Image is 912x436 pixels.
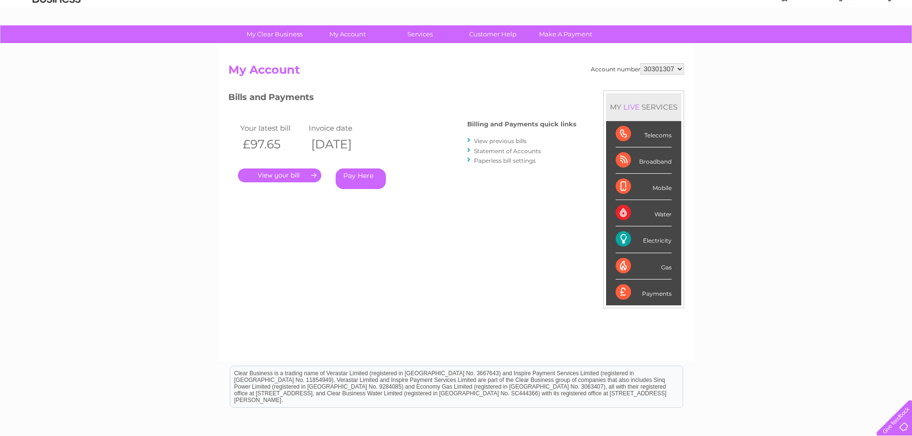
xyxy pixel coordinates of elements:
div: Account number [591,63,684,75]
th: [DATE] [306,134,375,154]
a: Contact [848,41,872,48]
div: Gas [616,253,672,279]
a: Statement of Accounts [474,147,541,155]
div: MY SERVICES [606,93,681,121]
td: Invoice date [306,122,375,134]
a: Customer Help [453,25,532,43]
div: Electricity [616,226,672,253]
a: My Account [308,25,387,43]
div: Clear Business is a trading name of Verastar Limited (registered in [GEOGRAPHIC_DATA] No. 3667643... [230,5,683,46]
a: . [238,168,321,182]
a: Energy [767,41,788,48]
a: Make A Payment [526,25,605,43]
a: Services [381,25,460,43]
a: Log out [880,41,903,48]
h2: My Account [228,63,684,81]
a: Water [743,41,762,48]
a: Paperless bill settings [474,157,536,164]
div: Payments [616,279,672,305]
div: Mobile [616,174,672,200]
a: Pay Here [336,168,386,189]
div: Broadband [616,147,672,174]
a: My Clear Business [235,25,314,43]
a: Telecoms [794,41,823,48]
a: Blog [829,41,843,48]
a: View previous bills [474,137,527,145]
div: Water [616,200,672,226]
div: LIVE [621,102,642,112]
a: 0333 014 3131 [732,5,798,17]
h3: Bills and Payments [228,90,576,107]
td: Your latest bill [238,122,307,134]
img: logo.png [32,25,81,54]
h4: Billing and Payments quick links [467,121,576,128]
th: £97.65 [238,134,307,154]
div: Telecoms [616,121,672,147]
